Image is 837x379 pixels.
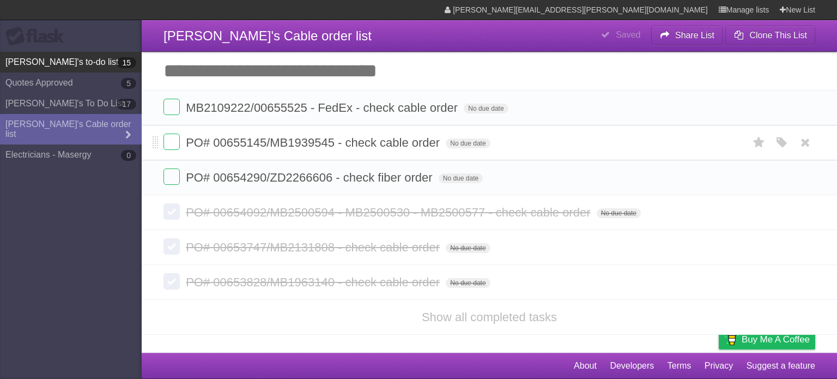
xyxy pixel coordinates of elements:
span: PO# 00654290/ZD2266606 - check fiber order [186,171,435,184]
b: 17 [117,99,136,110]
img: Buy me a coffee [724,330,739,348]
b: 5 [121,78,136,89]
span: No due date [446,139,490,148]
span: PO# 00653828/MB1963140 - check cable order [186,275,442,289]
a: Privacy [705,356,733,376]
div: Flask [5,27,71,46]
span: No due date [464,104,508,113]
span: [PERSON_NAME]'s Cable order list [163,28,372,43]
b: 0 [121,150,136,161]
label: Done [163,273,180,290]
label: Star task [749,134,769,152]
a: Terms [668,356,692,376]
b: Saved [616,30,640,39]
span: PO# 00654092/MB2500594 - MB2500530 - MB2500577 - check cable order [186,206,593,219]
button: Share List [651,26,723,45]
label: Done [163,169,180,185]
span: No due date [597,208,641,218]
label: Done [163,99,180,115]
span: No due date [446,278,490,288]
a: Suggest a feature [747,356,815,376]
b: 15 [117,57,136,68]
label: Done [163,238,180,255]
span: PO# 00653747/MB2131808 - check cable order [186,240,442,254]
span: No due date [446,243,490,253]
a: Developers [610,356,654,376]
span: No due date [439,173,483,183]
label: Done [163,203,180,220]
a: Show all completed tasks [422,310,557,324]
b: Clone This List [749,31,807,40]
span: Buy me a coffee [742,330,810,349]
a: About [574,356,597,376]
span: MB2109222/00655525 - FedEx - check cable order [186,101,460,115]
span: PO# 00655145/MB1939545 - check cable order [186,136,442,149]
label: Done [163,134,180,150]
b: Share List [675,31,714,40]
button: Clone This List [725,26,815,45]
a: Buy me a coffee [719,329,815,350]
